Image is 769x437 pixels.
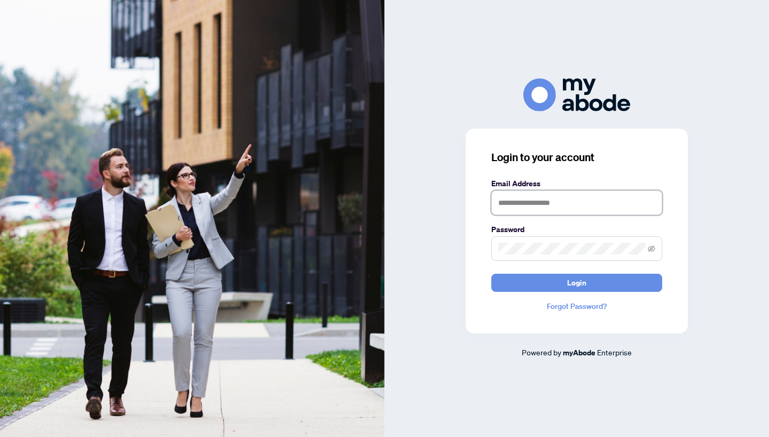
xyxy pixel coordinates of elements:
a: Forgot Password? [491,300,662,312]
span: eye-invisible [648,245,655,252]
img: ma-logo [523,78,630,111]
span: Powered by [522,347,561,357]
a: myAbode [563,347,595,359]
span: Login [567,274,586,291]
h3: Login to your account [491,150,662,165]
button: Login [491,274,662,292]
label: Email Address [491,178,662,189]
span: Enterprise [597,347,632,357]
label: Password [491,224,662,235]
